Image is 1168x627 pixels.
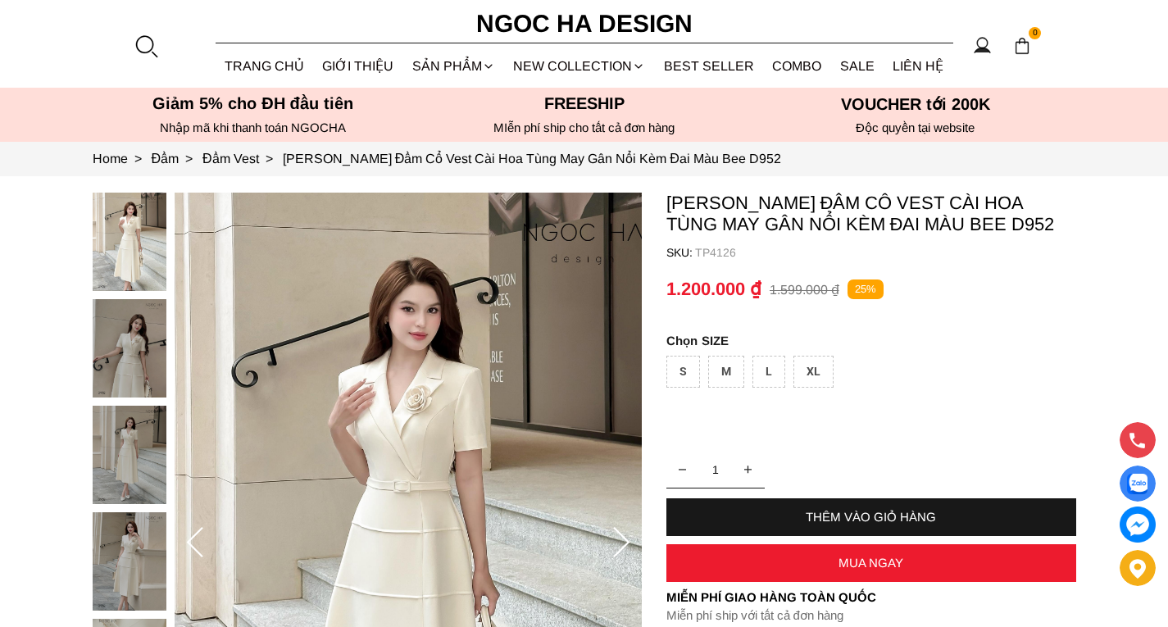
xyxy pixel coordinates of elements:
img: Louisa Dress_ Đầm Cổ Vest Cài Hoa Tùng May Gân Nổi Kèm Đai Màu Bee D952_mini_1 [93,299,166,398]
font: Miễn phí ship với tất cả đơn hàng [666,608,843,622]
a: SALE [831,44,884,88]
a: Link to Home [93,152,152,166]
div: SẢN PHẨM [403,44,505,88]
a: NEW COLLECTION [504,44,655,88]
a: TRANG CHỦ [216,44,314,88]
a: Link to Louisa Dress_ Đầm Cổ Vest Cài Hoa Tùng May Gân Nổi Kèm Đai Màu Bee D952 [283,152,781,166]
p: 1.599.000 ₫ [770,282,839,298]
a: Display image [1120,466,1156,502]
a: LIÊN HỆ [884,44,953,88]
p: 1.200.000 ₫ [666,279,761,300]
a: Link to Đầm Vest [202,152,283,166]
span: > [179,152,199,166]
img: Louisa Dress_ Đầm Cổ Vest Cài Hoa Tùng May Gân Nổi Kèm Đai Màu Bee D952_mini_3 [93,512,166,611]
a: Combo [763,44,831,88]
span: > [128,152,148,166]
font: Freeship [544,94,625,112]
input: Quantity input [666,453,765,486]
a: Link to Đầm [152,152,203,166]
div: XL [793,356,834,388]
p: TP4126 [695,246,1076,259]
div: M [708,356,744,388]
font: Giảm 5% cho ĐH đầu tiên [152,94,353,112]
img: Display image [1127,474,1148,494]
h5: VOUCHER tới 200K [755,94,1076,114]
h6: MIễn phí ship cho tất cả đơn hàng [424,120,745,135]
font: Miễn phí giao hàng toàn quốc [666,590,876,604]
a: BEST SELLER [655,44,764,88]
span: 0 [1029,27,1042,40]
div: S [666,356,700,388]
img: img-CART-ICON-ksit0nf1 [1013,37,1031,55]
a: messenger [1120,507,1156,543]
p: SIZE [666,334,1076,348]
div: MUA NGAY [666,556,1076,570]
img: Louisa Dress_ Đầm Cổ Vest Cài Hoa Tùng May Gân Nổi Kèm Đai Màu Bee D952_mini_0 [93,193,166,291]
h6: SKU: [666,246,695,259]
a: Ngoc Ha Design [461,4,707,43]
font: Nhập mã khi thanh toán NGOCHA [160,120,346,134]
div: L [752,356,785,388]
h6: Độc quyền tại website [755,120,1076,135]
p: [PERSON_NAME] Đầm Cổ Vest Cài Hoa Tùng May Gân Nổi Kèm Đai Màu Bee D952 [666,193,1076,235]
p: 25% [848,279,884,300]
a: GIỚI THIỆU [313,44,403,88]
span: > [259,152,280,166]
img: Louisa Dress_ Đầm Cổ Vest Cài Hoa Tùng May Gân Nổi Kèm Đai Màu Bee D952_mini_2 [93,406,166,504]
div: THÊM VÀO GIỎ HÀNG [666,510,1076,524]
